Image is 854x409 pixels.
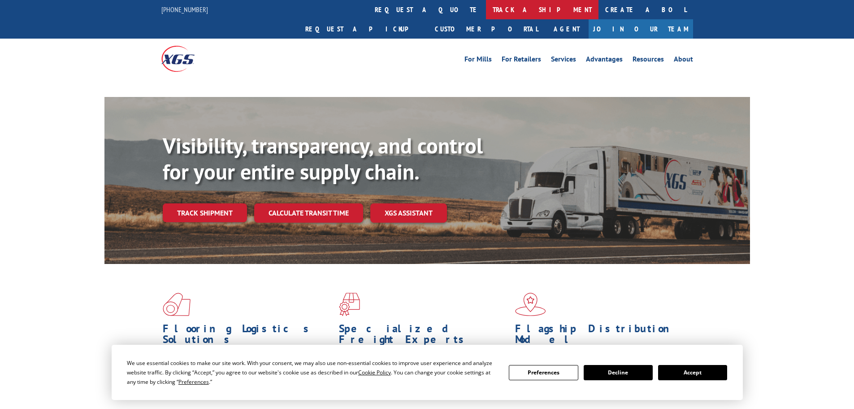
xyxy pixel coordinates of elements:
[112,345,743,400] div: Cookie Consent Prompt
[502,56,541,66] a: For Retailers
[633,56,664,66] a: Resources
[127,358,498,387] div: We use essential cookies to make our site work. With your consent, we may also use non-essential ...
[370,203,447,223] a: XGS ASSISTANT
[163,293,191,316] img: xgs-icon-total-supply-chain-intelligence-red
[358,369,391,376] span: Cookie Policy
[515,293,546,316] img: xgs-icon-flagship-distribution-model-red
[584,365,653,380] button: Decline
[428,19,545,39] a: Customer Portal
[161,5,208,14] a: [PHONE_NUMBER]
[674,56,693,66] a: About
[515,323,685,349] h1: Flagship Distribution Model
[299,19,428,39] a: Request a pickup
[178,378,209,386] span: Preferences
[586,56,623,66] a: Advantages
[339,293,360,316] img: xgs-icon-focused-on-flooring-red
[551,56,576,66] a: Services
[339,323,508,349] h1: Specialized Freight Experts
[658,365,727,380] button: Accept
[163,132,483,185] b: Visibility, transparency, and control for your entire supply chain.
[254,203,363,223] a: Calculate transit time
[509,365,578,380] button: Preferences
[545,19,589,39] a: Agent
[464,56,492,66] a: For Mills
[163,203,247,222] a: Track shipment
[589,19,693,39] a: Join Our Team
[163,323,332,349] h1: Flooring Logistics Solutions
